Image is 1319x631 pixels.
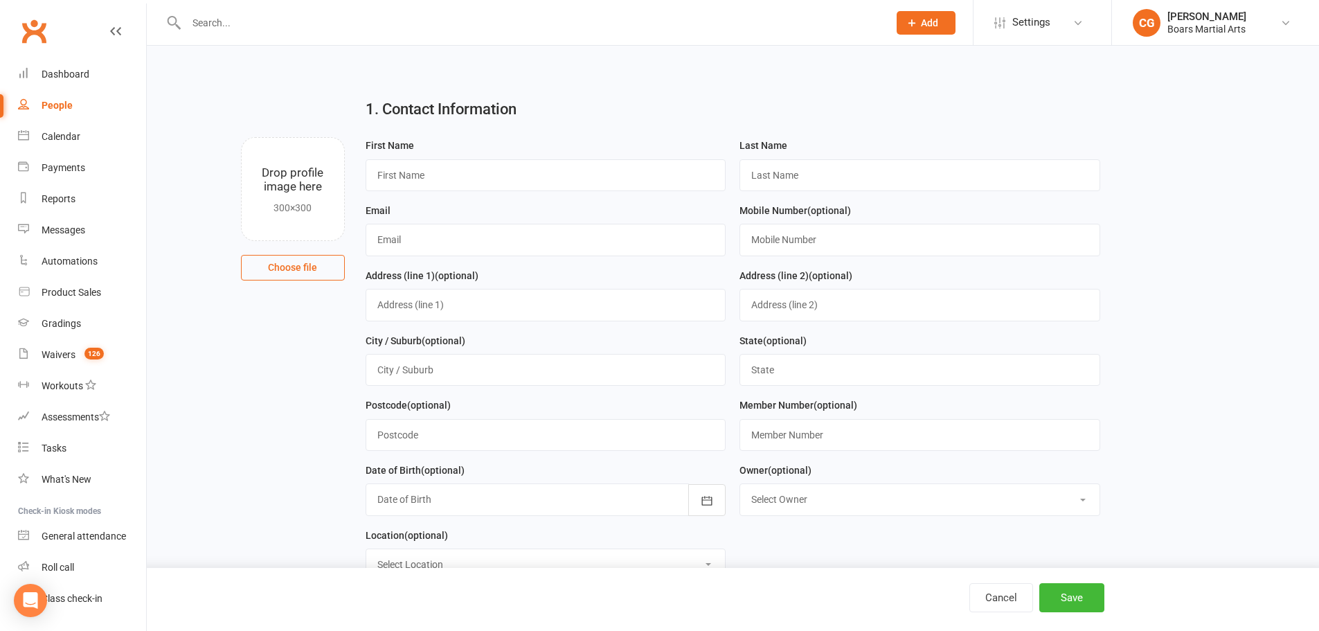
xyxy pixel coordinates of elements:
a: Waivers 126 [18,339,146,371]
spang: (optional) [807,205,851,216]
spang: (optional) [404,530,448,541]
a: Class kiosk mode [18,583,146,614]
button: Cancel [969,583,1033,612]
span: Add [921,17,938,28]
spang: (optional) [809,270,852,281]
label: Postcode [366,398,451,413]
a: Gradings [18,308,146,339]
spang: (optional) [435,270,478,281]
div: Product Sales [42,287,101,298]
div: Waivers [42,349,75,360]
div: Gradings [42,318,81,329]
div: Reports [42,193,75,204]
input: Mobile Number [739,224,1100,256]
a: Assessments [18,402,146,433]
h2: 1. Contact Information [366,101,1100,118]
a: General attendance kiosk mode [18,521,146,552]
a: What's New [18,464,146,495]
input: Email [366,224,726,256]
label: Member Number [739,398,857,413]
a: Reports [18,184,146,215]
a: Automations [18,246,146,277]
div: General attendance [42,531,126,542]
button: Save [1039,583,1104,612]
label: Address (line 2) [739,268,852,283]
a: People [18,90,146,121]
label: City / Suburb [366,333,465,348]
spang: (optional) [421,465,465,476]
div: Messages [42,224,85,235]
a: Tasks [18,433,146,464]
div: Automations [42,256,98,267]
span: Settings [1012,7,1050,38]
a: Workouts [18,371,146,402]
a: Payments [18,152,146,184]
spang: (optional) [422,335,465,346]
input: Last Name [739,159,1100,191]
label: Email [366,203,391,218]
label: First Name [366,138,414,153]
a: Clubworx [17,14,51,48]
a: Messages [18,215,146,246]
label: Date of Birth [366,463,465,478]
div: [PERSON_NAME] [1167,10,1246,23]
span: 126 [84,348,104,359]
button: Add [897,11,955,35]
spang: (optional) [763,335,807,346]
div: People [42,100,73,111]
input: City / Suburb [366,354,726,386]
a: Roll call [18,552,146,583]
a: Product Sales [18,277,146,308]
div: Assessments [42,411,110,423]
label: State [739,333,807,348]
spang: (optional) [768,465,811,476]
spang: (optional) [407,400,451,411]
div: What's New [42,474,91,485]
div: Payments [42,162,85,173]
label: Owner [739,463,811,478]
label: Location [366,528,448,543]
input: Search... [182,13,879,33]
div: CG [1133,9,1160,37]
div: Dashboard [42,69,89,80]
div: Workouts [42,380,83,391]
div: Class check-in [42,593,102,604]
button: Choose file [241,255,345,280]
label: Mobile Number [739,203,851,218]
label: Address (line 1) [366,268,478,283]
div: Tasks [42,443,66,454]
div: Open Intercom Messenger [14,584,47,617]
input: Member Number [739,419,1100,451]
input: First Name [366,159,726,191]
div: Roll call [42,562,74,573]
a: Calendar [18,121,146,152]
div: Boars Martial Arts [1167,23,1246,35]
a: Dashboard [18,59,146,90]
div: Calendar [42,131,80,142]
label: Last Name [739,138,787,153]
input: State [739,354,1100,386]
input: Address (line 1) [366,289,726,321]
input: Postcode [366,419,726,451]
spang: (optional) [814,400,857,411]
input: Address (line 2) [739,289,1100,321]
